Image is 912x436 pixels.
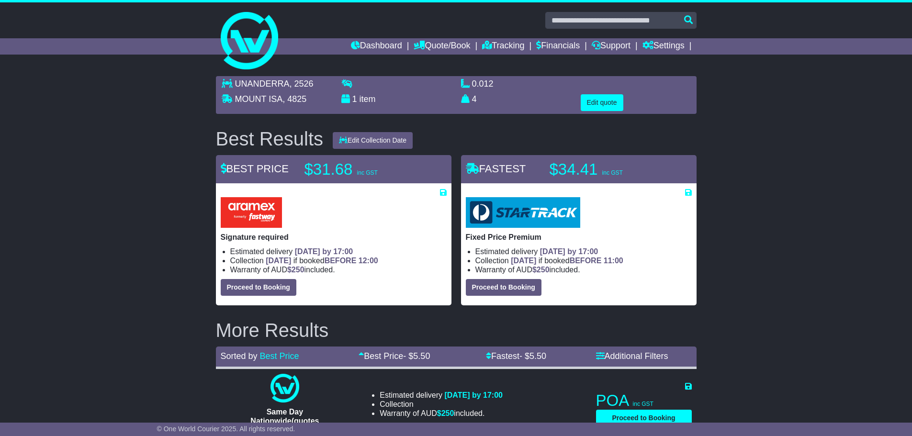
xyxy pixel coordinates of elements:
button: Edit quote [581,94,623,111]
li: Estimated delivery [380,391,503,400]
span: [DATE] by 17:00 [295,247,353,256]
span: © One World Courier 2025. All rights reserved. [157,425,295,433]
p: Fixed Price Premium [466,233,692,242]
a: Additional Filters [596,351,668,361]
img: StarTrack: Fixed Price Premium [466,197,580,228]
span: 0.012 [472,79,494,89]
li: Collection [380,400,503,409]
span: [DATE] [266,257,291,265]
span: 4 [472,94,477,104]
a: Dashboard [351,38,402,55]
a: Support [592,38,631,55]
span: Sorted by [221,351,258,361]
a: Financials [536,38,580,55]
span: UNANDERRA [235,79,290,89]
li: Estimated delivery [475,247,692,256]
span: - $ [403,351,430,361]
span: 250 [537,266,550,274]
li: Warranty of AUD included. [380,409,503,418]
span: 1 [352,94,357,104]
p: $31.68 [304,160,424,179]
p: POA [596,391,692,410]
span: $ [437,409,454,417]
span: inc GST [633,401,653,407]
span: , 2526 [290,79,314,89]
span: item [360,94,376,104]
h2: More Results [216,320,697,341]
a: Quote/Book [414,38,470,55]
span: BEFORE [570,257,602,265]
button: Edit Collection Date [333,132,413,149]
p: Signature required [221,233,447,242]
li: Collection [475,256,692,265]
li: Warranty of AUD included. [475,265,692,274]
button: Proceed to Booking [221,279,296,296]
span: [DATE] [511,257,536,265]
button: Proceed to Booking [596,410,692,426]
span: Same Day Nationwide(quotes take 0.5-1 hour) [250,408,319,434]
p: $34.41 [550,160,669,179]
span: [DATE] by 17:00 [444,391,503,399]
a: Tracking [482,38,524,55]
img: One World Courier: Same Day Nationwide(quotes take 0.5-1 hour) [270,374,299,402]
span: , 4825 [282,94,306,104]
a: Best Price- $5.50 [359,351,430,361]
span: $ [287,266,304,274]
span: 12:00 [359,257,378,265]
div: Best Results [211,128,328,149]
span: 5.50 [529,351,546,361]
span: 5.50 [413,351,430,361]
li: Estimated delivery [230,247,447,256]
button: Proceed to Booking [466,279,541,296]
span: if booked [266,257,378,265]
span: $ [532,266,550,274]
span: 11:00 [604,257,623,265]
span: - $ [519,351,546,361]
span: if booked [511,257,623,265]
span: 250 [292,266,304,274]
span: inc GST [357,169,378,176]
a: Best Price [260,351,299,361]
li: Warranty of AUD included. [230,265,447,274]
img: Aramex: Signature required [221,197,282,228]
span: MOUNT ISA [235,94,283,104]
a: Fastest- $5.50 [486,351,546,361]
a: Settings [642,38,685,55]
span: [DATE] by 17:00 [540,247,598,256]
span: BEST PRICE [221,163,289,175]
span: inc GST [602,169,623,176]
span: 250 [441,409,454,417]
span: BEFORE [325,257,357,265]
span: FASTEST [466,163,526,175]
li: Collection [230,256,447,265]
